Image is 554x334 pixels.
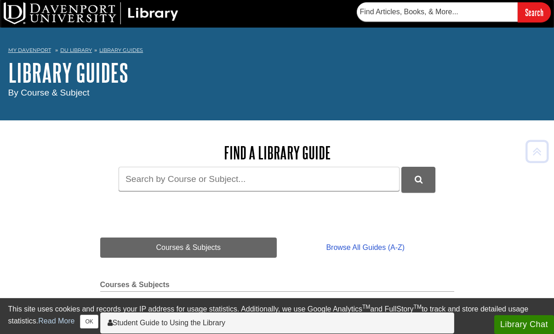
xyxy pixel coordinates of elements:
a: My Davenport [8,46,51,54]
h1: Library Guides [8,59,546,86]
a: Courses & Subjects [100,238,277,258]
h2: Find a Library Guide [100,143,454,162]
form: Searches DU Library's articles, books, and more [357,2,551,22]
button: Close [80,315,98,328]
div: This site uses cookies and records your IP address for usage statistics. Additionally, we use Goo... [8,304,546,328]
a: DU Library [60,47,92,53]
input: Search by Course or Subject... [119,167,400,191]
a: Back to Top [522,145,552,158]
a: Library Guides [99,47,143,53]
input: Search [518,2,551,22]
img: DU Library [4,2,178,24]
div: By Course & Subject [8,86,546,100]
nav: breadcrumb [8,44,546,59]
button: Library Chat [494,315,554,334]
a: Student Guide to Using the Library [108,317,447,328]
a: Read More [38,317,74,325]
a: Browse All Guides (A-Z) [277,238,454,258]
input: Find Articles, Books, & More... [357,2,518,22]
i: Search Library Guides [415,175,423,184]
h2: Courses & Subjects [100,281,454,292]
